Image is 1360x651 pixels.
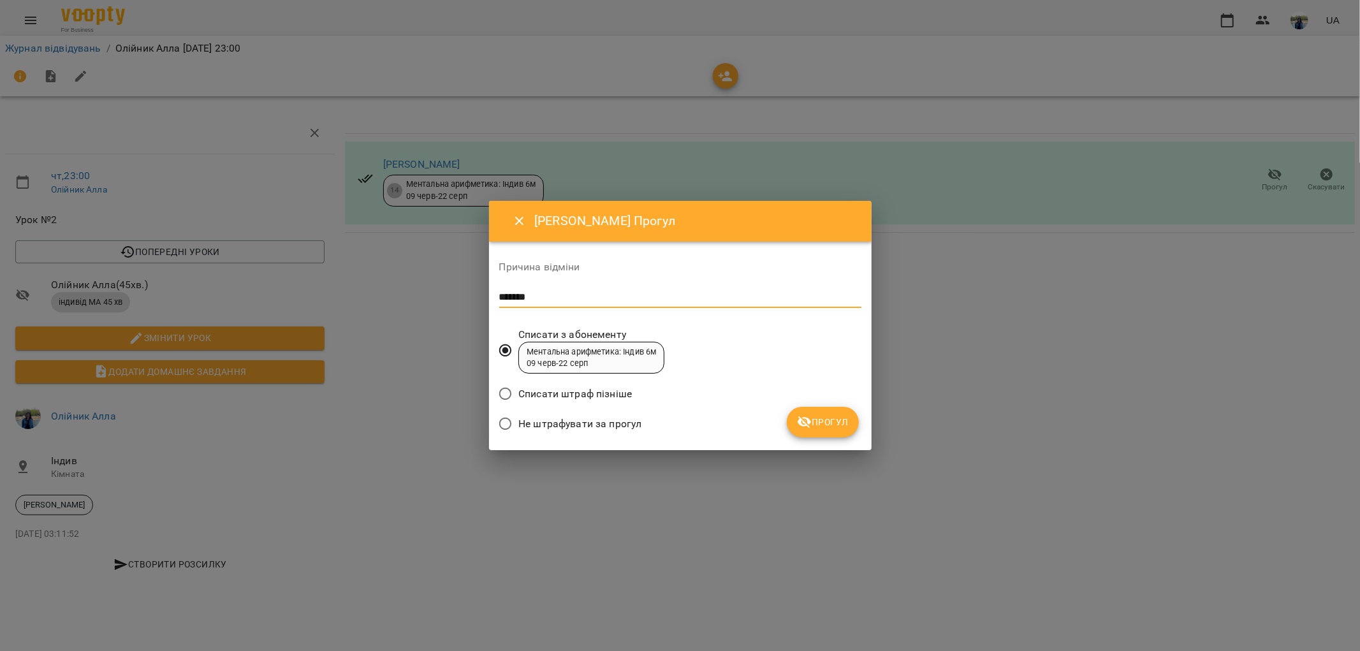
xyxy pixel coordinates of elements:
h6: [PERSON_NAME] Прогул [534,211,856,231]
span: Списати з абонементу [518,327,664,342]
button: Close [504,206,535,237]
span: Списати штраф пізніше [518,386,632,402]
span: Прогул [797,414,849,430]
span: Не штрафувати за прогул [518,416,641,432]
label: Причина відміни [499,262,861,272]
button: Прогул [787,407,859,437]
div: Ментальна арифметика: Індив 6м 09 черв - 22 серп [527,346,656,370]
